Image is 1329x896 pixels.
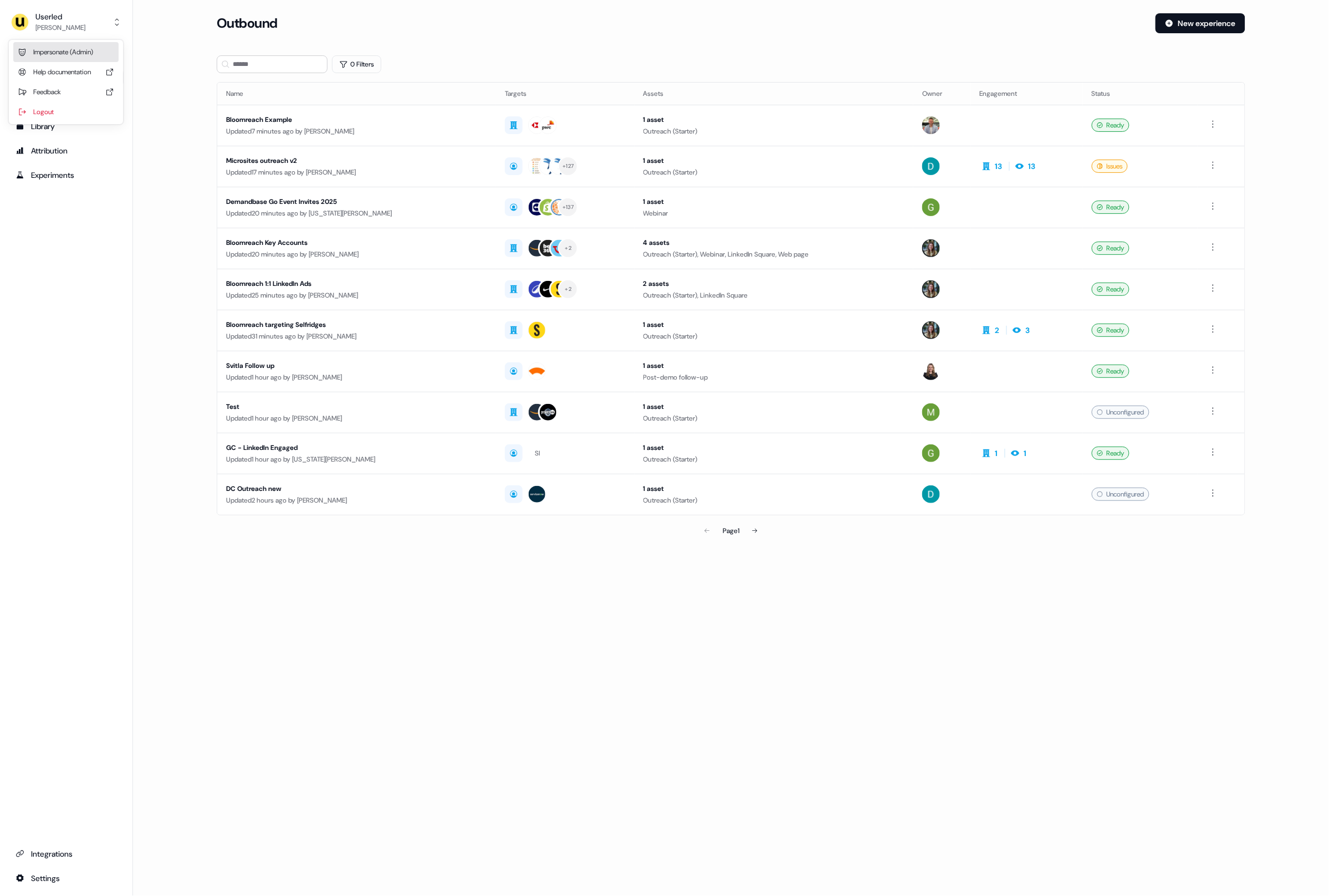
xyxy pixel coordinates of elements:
[13,62,119,82] div: Help documentation
[9,9,124,35] button: Userled[PERSON_NAME]
[13,42,119,62] div: Impersonate (Admin)
[35,22,85,33] div: [PERSON_NAME]
[35,11,85,22] div: Userled
[13,102,119,122] div: Logout
[9,40,123,124] div: Userled[PERSON_NAME]
[13,82,119,102] div: Feedback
